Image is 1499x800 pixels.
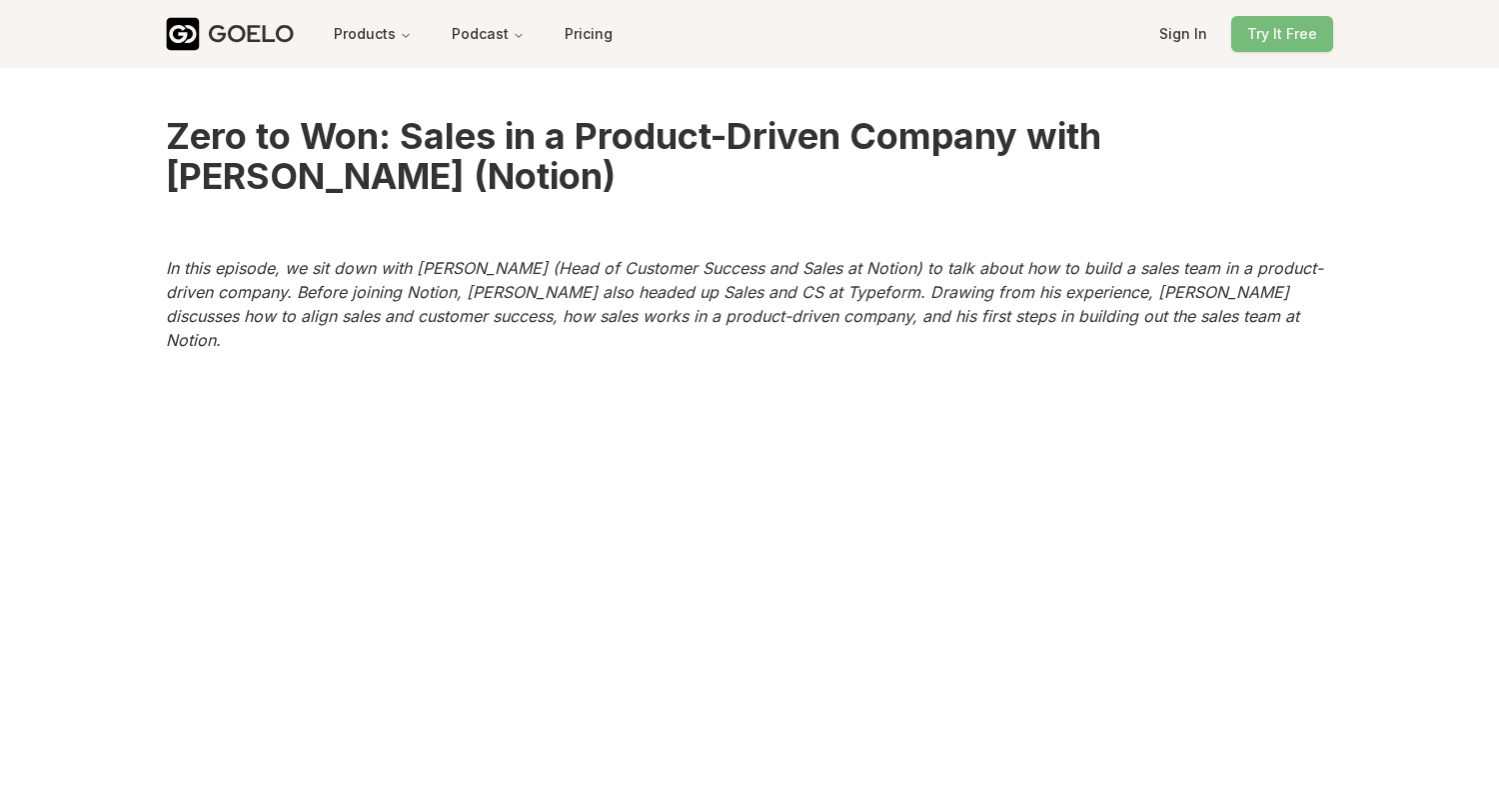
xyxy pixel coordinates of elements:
img: Goelo Logo [166,17,200,51]
h1: Zero to Won: Sales in a Product-Driven Company with [PERSON_NAME] (Notion) [166,68,1333,244]
div: GOELO [208,18,294,50]
button: Podcast [436,16,541,52]
a: GOELO [166,17,310,51]
button: Sign In [1143,16,1223,52]
p: In this episode, we sit down with [PERSON_NAME] (Head of Customer Success and Sales at Notion) to... [166,244,1333,364]
button: Pricing [549,16,629,52]
button: Products [318,16,428,52]
button: Try It Free [1231,16,1333,52]
nav: Main [318,16,541,52]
